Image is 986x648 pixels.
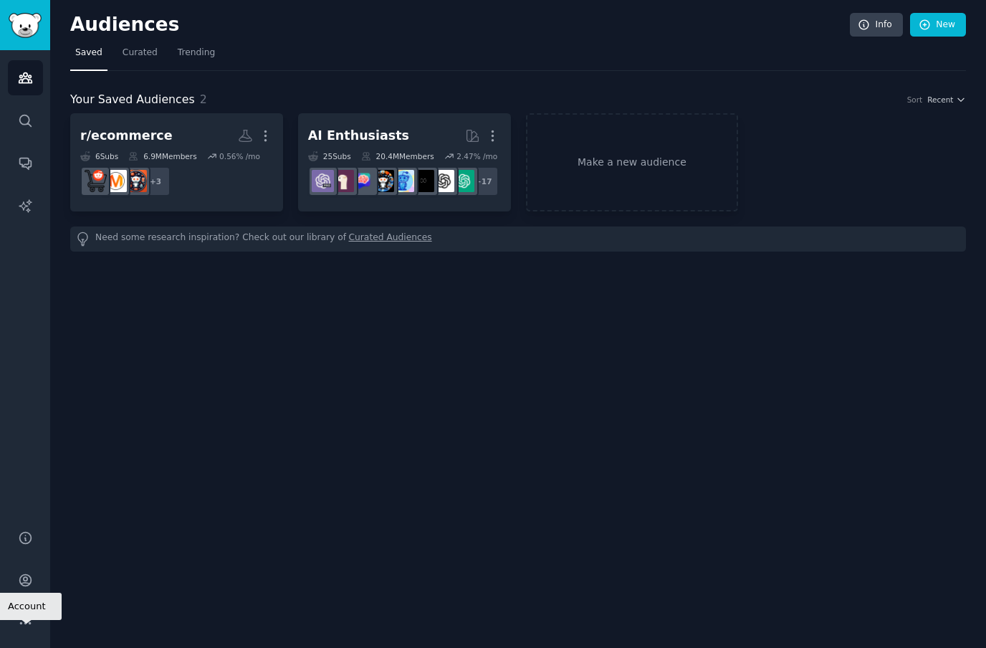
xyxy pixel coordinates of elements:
img: ChatGPTPromptGenius [352,170,374,192]
img: socialmedia [125,170,147,192]
a: Curated Audiences [349,232,432,247]
a: r/ecommerce6Subs6.9MMembers0.56% /mo+3socialmediamarketingecommerce [70,113,283,211]
div: Sort [907,95,923,105]
div: + 17 [469,166,499,196]
img: ecommerce [85,170,107,192]
div: 25 Sub s [308,151,351,161]
div: 6 Sub s [80,151,118,161]
img: ChatGPTPro [312,170,334,192]
a: Make a new audience [526,113,739,211]
img: OpenAI [432,170,454,192]
a: Curated [118,42,163,71]
div: 0.56 % /mo [219,151,260,161]
img: GummySearch logo [9,13,42,38]
button: Recent [927,95,966,105]
a: Trending [173,42,220,71]
span: Recent [927,95,953,105]
div: Need some research inspiration? Check out our library of [70,227,966,252]
div: 2.47 % /mo [456,151,497,161]
div: r/ecommerce [80,127,173,145]
a: New [910,13,966,37]
img: marketing [105,170,127,192]
img: artificial [392,170,414,192]
span: Your Saved Audiences [70,91,195,109]
img: ChatGPT [452,170,474,192]
div: + 3 [140,166,171,196]
a: AI Enthusiasts25Subs20.4MMembers2.47% /mo+17ChatGPTOpenAIArtificialInteligenceartificialaiArtChat... [298,113,511,211]
a: Info [850,13,903,37]
a: Saved [70,42,107,71]
div: 20.4M Members [361,151,434,161]
div: 6.9M Members [128,151,196,161]
img: aiArt [372,170,394,192]
h2: Audiences [70,14,850,37]
div: AI Enthusiasts [308,127,409,145]
span: Saved [75,47,102,59]
span: 2 [200,92,207,106]
span: Trending [178,47,215,59]
img: LocalLLaMA [332,170,354,192]
img: ArtificialInteligence [412,170,434,192]
span: Curated [123,47,158,59]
